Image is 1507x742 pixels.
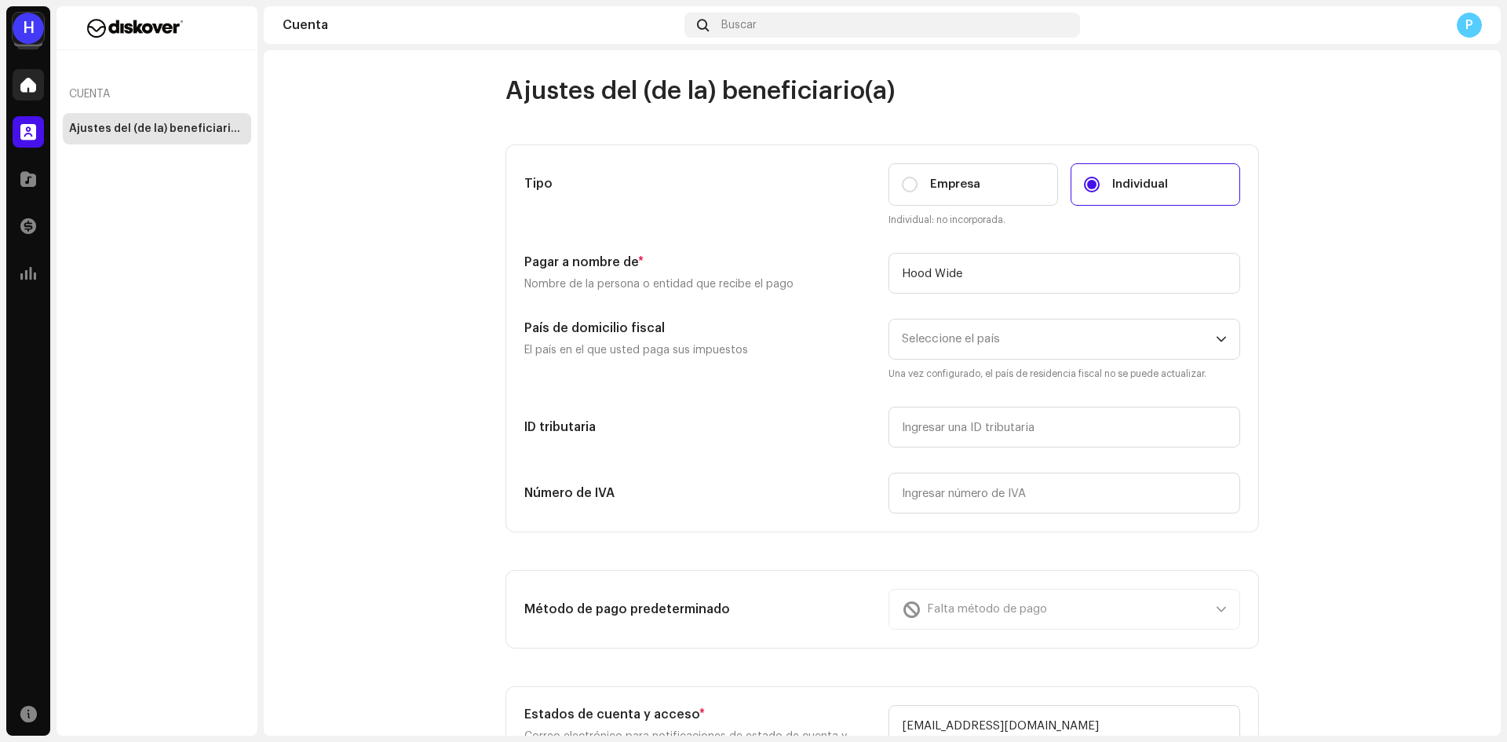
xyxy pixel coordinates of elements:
[1457,13,1482,38] div: P
[902,320,1216,359] span: Seleccione el país
[524,253,876,272] h5: Pagar a nombre de
[69,122,245,135] div: Ajustes del (de la) beneficiario(a)
[889,212,1240,228] small: Individual: no incorporada.
[1112,176,1168,193] span: Individual
[63,113,251,144] re-m-nav-item: Ajustes del (de la) beneficiario(a)
[524,418,876,437] h5: ID tributaria
[524,319,876,338] h5: País de domicilio fiscal
[889,366,1240,382] small: Una vez configurado, el país de residencia fiscal no se puede actualizar.
[13,13,44,44] div: H
[524,174,876,193] h5: Tipo
[524,484,876,503] h5: Número de IVA
[1216,320,1227,359] div: dropdown trigger
[889,253,1240,294] input: Ingrese nombre
[524,705,876,724] h5: Estados de cuenta y acceso
[902,333,1000,345] span: Seleccione el país
[283,19,678,31] div: Cuenta
[721,19,757,31] span: Buscar
[889,407,1240,448] input: Ingresar una ID tributaria
[505,75,895,107] span: Ajustes del (de la) beneficiario(a)
[524,275,876,294] p: Nombre de la persona o entidad que recibe el pago
[524,341,876,360] p: El país en el que usted paga sus impuestos
[63,75,251,113] re-a-nav-header: Cuenta
[524,600,876,619] h5: Método de pago predeterminado
[889,473,1240,514] input: Ingresar número de IVA
[930,176,980,193] span: Empresa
